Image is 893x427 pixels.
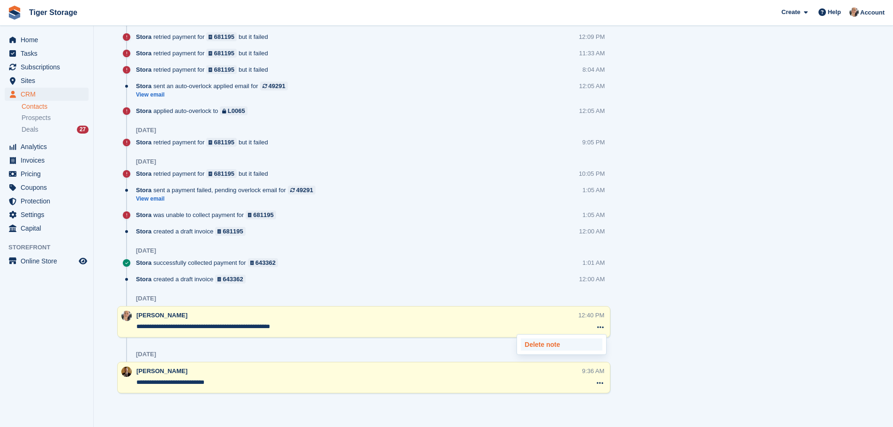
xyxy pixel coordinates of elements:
div: [DATE] [136,247,156,255]
span: Tasks [21,47,77,60]
div: 49291 [296,186,313,195]
div: 681195 [214,169,234,178]
div: 12:05 AM [579,82,605,90]
a: 681195 [206,32,237,41]
div: created a draft invoice [136,227,250,236]
a: menu [5,167,89,180]
a: Contacts [22,102,89,111]
div: 12:00 AM [579,275,605,284]
a: 681195 [206,138,237,147]
a: 681195 [215,227,246,236]
div: retried payment for but it failed [136,169,273,178]
a: menu [5,60,89,74]
span: Create [781,7,800,17]
span: Stora [136,227,151,236]
div: was unable to collect payment for [136,210,281,219]
div: 9:05 PM [582,138,605,147]
div: 681195 [214,32,234,41]
span: Stora [136,138,151,147]
span: Pricing [21,167,77,180]
a: View email [136,195,320,203]
span: Storefront [8,243,93,252]
a: Prospects [22,113,89,123]
div: sent a payment failed, pending overlock email for [136,186,320,195]
div: retried payment for but it failed [136,32,273,41]
span: Stora [136,258,151,267]
span: Stora [136,82,151,90]
div: [DATE] [136,351,156,358]
span: Settings [21,208,77,221]
div: L0065 [228,106,245,115]
img: stora-icon-8386f47178a22dfd0bd8f6a31ec36ba5ce8667c1dd55bd0f319d3a0aa187defe.svg [8,6,22,20]
div: sent an auto-overlock applied email for [136,82,293,90]
div: [DATE] [136,127,156,134]
div: 12:05 AM [579,106,605,115]
a: 681195 [206,65,237,74]
div: 49291 [269,82,285,90]
span: Stora [136,32,151,41]
div: 1:01 AM [583,258,605,267]
span: Home [21,33,77,46]
a: menu [5,88,89,101]
div: 9:36 AM [582,367,605,375]
a: 49291 [260,82,288,90]
div: 681195 [214,138,234,147]
a: View email [136,91,293,99]
a: 643362 [248,258,278,267]
span: Sites [21,74,77,87]
span: Stora [136,210,151,219]
span: [PERSON_NAME] [136,312,188,319]
div: 643362 [255,258,276,267]
div: retried payment for but it failed [136,49,273,58]
a: 681195 [206,49,237,58]
div: 12:09 PM [579,32,605,41]
div: retried payment for but it failed [136,65,273,74]
a: 681195 [206,169,237,178]
span: Stora [136,169,151,178]
a: 681195 [246,210,276,219]
span: Stora [136,106,151,115]
img: Becky Martin [849,7,859,17]
span: Stora [136,65,151,74]
a: 49291 [288,186,315,195]
span: Coupons [21,181,77,194]
a: Preview store [77,255,89,267]
div: 27 [77,126,89,134]
div: 681195 [214,49,234,58]
div: retried payment for but it failed [136,138,273,147]
span: Analytics [21,140,77,153]
div: 681195 [214,65,234,74]
a: menu [5,195,89,208]
div: successfully collected payment for [136,258,283,267]
div: 643362 [223,275,243,284]
span: Stora [136,186,151,195]
div: 12:40 PM [578,311,605,320]
a: Deals 27 [22,125,89,135]
span: Prospects [22,113,51,122]
a: menu [5,47,89,60]
span: Deals [22,125,38,134]
img: Adam Herbert [121,367,132,377]
span: Online Store [21,255,77,268]
a: menu [5,154,89,167]
div: 1:05 AM [583,210,605,219]
a: menu [5,181,89,194]
a: Tiger Storage [25,5,81,20]
div: 681195 [253,210,273,219]
span: Protection [21,195,77,208]
p: Delete note [521,338,602,351]
a: menu [5,255,89,268]
span: [PERSON_NAME] [136,367,188,375]
a: menu [5,208,89,221]
div: 681195 [223,227,243,236]
div: 12:00 AM [579,227,605,236]
span: Subscriptions [21,60,77,74]
span: Account [860,8,885,17]
div: 8:04 AM [583,65,605,74]
span: Help [828,7,841,17]
a: menu [5,74,89,87]
div: applied auto-overlock to [136,106,252,115]
a: L0065 [220,106,247,115]
div: 1:05 AM [583,186,605,195]
span: Invoices [21,154,77,167]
